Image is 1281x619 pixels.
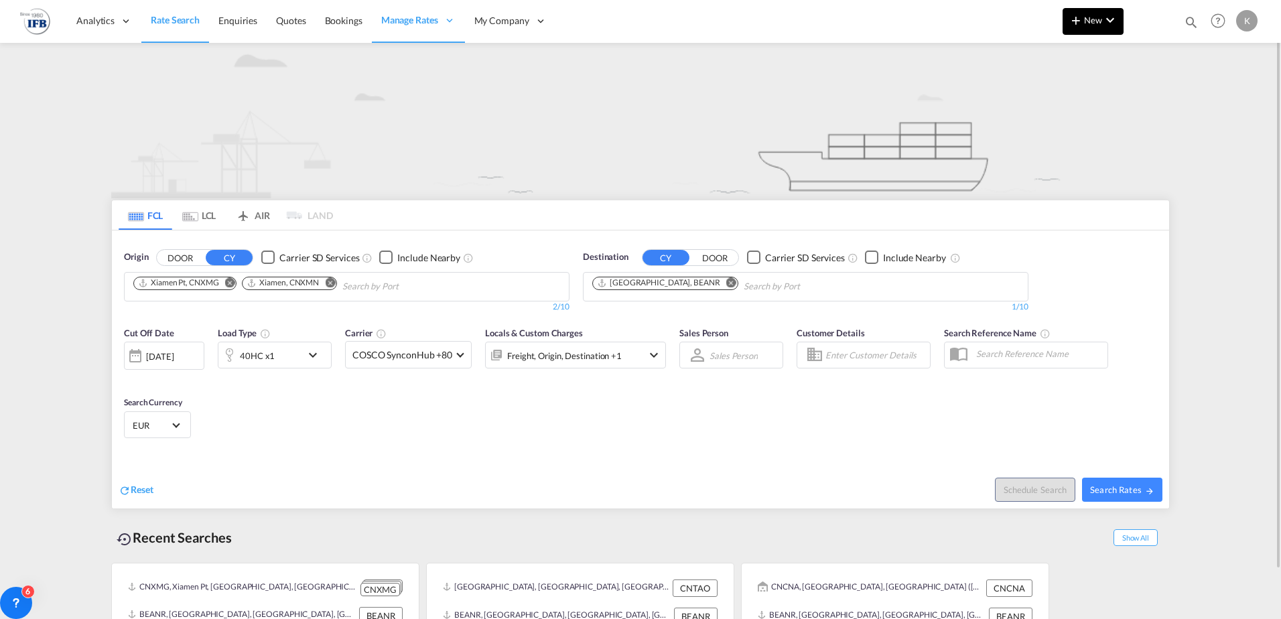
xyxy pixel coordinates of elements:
[463,253,474,263] md-icon: Unchecked: Ignores neighbouring ports when fetching rates.Checked : Includes neighbouring ports w...
[673,579,718,597] div: CNTAO
[124,328,174,338] span: Cut Off Date
[131,273,475,297] md-chips-wrap: Chips container. Use arrow keys to select chips.
[128,579,357,596] div: CNXMG, Xiamen Pt, China, Greater China & Far East Asia, Asia Pacific
[247,277,322,289] div: Press delete to remove this chip.
[352,348,452,362] span: COSCO SynconHub +80
[111,523,237,553] div: Recent Searches
[744,276,871,297] input: Chips input.
[218,15,257,26] span: Enquiries
[131,415,184,435] md-select: Select Currency: € EUREuro
[1082,478,1162,502] button: Search Ratesicon-arrow-right
[261,251,359,265] md-checkbox: Checkbox No Ink
[325,15,362,26] span: Bookings
[1040,328,1051,339] md-icon: Your search will be saved by the below given name
[1236,10,1258,31] div: K
[443,579,669,597] div: CNTAO, Qingdao, China, Greater China & Far East Asia, Asia Pacific
[119,200,333,230] md-pagination-wrapper: Use the left and right arrow keys to navigate between tabs
[124,397,182,407] span: Search Currency
[276,15,306,26] span: Quotes
[848,253,858,263] md-icon: Unchecked: Search for CY (Container Yard) services for all selected carriers.Checked : Search for...
[119,484,131,496] md-icon: icon-refresh
[397,251,460,265] div: Include Nearby
[765,251,845,265] div: Carrier SD Services
[507,346,622,365] div: Freight Origin Destination Factory Stuffing
[342,276,470,297] input: Chips input.
[260,328,271,339] md-icon: icon-information-outline
[112,230,1169,508] div: OriginDOOR CY Checkbox No InkUnchecked: Search for CY (Container Yard) services for all selected ...
[111,43,1170,198] img: new-FCL.png
[883,251,946,265] div: Include Nearby
[747,251,845,265] md-checkbox: Checkbox No Ink
[124,251,148,264] span: Origin
[146,350,174,362] div: [DATE]
[758,579,983,597] div: CNCNA, Changsha, Guangdong (GD), China, Greater China & Far East Asia, Asia Pacific
[1063,8,1124,35] button: icon-plus 400-fgNewicon-chevron-down
[1184,15,1199,29] md-icon: icon-magnify
[646,347,662,363] md-icon: icon-chevron-down
[583,251,628,264] span: Destination
[485,342,666,368] div: Freight Origin Destination Factory Stuffingicon-chevron-down
[279,251,359,265] div: Carrier SD Services
[1068,12,1084,28] md-icon: icon-plus 400-fg
[20,6,50,36] img: b4b53bb0256b11ee9ca18b7abc72fd7f.png
[986,579,1032,597] div: CNCNA
[376,328,387,339] md-icon: The selected Trucker/Carrierwill be displayed in the rate results If the rates are from another f...
[119,483,153,498] div: icon-refreshReset
[597,277,723,289] div: Press delete to remove this chip.
[865,251,946,265] md-checkbox: Checkbox No Ink
[1114,529,1158,546] span: Show All
[643,250,689,265] button: CY
[235,208,251,218] md-icon: icon-airplane
[1090,484,1154,495] span: Search Rates
[1145,486,1154,496] md-icon: icon-arrow-right
[316,277,336,291] button: Remove
[216,277,236,291] button: Remove
[995,478,1075,502] button: Note: By default Schedule search will only considerorigin ports, destination ports and cut off da...
[240,346,275,365] div: 40HC x1
[119,200,172,230] md-tab-item: FCL
[485,328,583,338] span: Locals & Custom Charges
[597,277,720,289] div: Antwerp, BEANR
[708,346,759,365] md-select: Sales Person
[1184,15,1199,35] div: icon-magnify
[124,301,569,313] div: 2/10
[362,253,373,263] md-icon: Unchecked: Search for CY (Container Yard) services for all selected carriers.Checked : Search for...
[172,200,226,230] md-tab-item: LCL
[825,345,926,365] input: Enter Customer Details
[944,328,1051,338] span: Search Reference Name
[360,583,400,597] div: CNXMG
[124,342,204,370] div: [DATE]
[124,368,134,387] md-datepicker: Select
[679,328,728,338] span: Sales Person
[247,277,319,289] div: Xiamen, CNXMN
[691,250,738,265] button: DOOR
[1102,12,1118,28] md-icon: icon-chevron-down
[76,14,115,27] span: Analytics
[218,328,271,338] span: Load Type
[305,347,328,363] md-icon: icon-chevron-down
[138,277,218,289] div: Xiamen Pt, CNXMG
[379,251,460,265] md-checkbox: Checkbox No Ink
[131,484,153,495] span: Reset
[1207,9,1229,32] span: Help
[1068,15,1118,25] span: New
[117,531,133,547] md-icon: icon-backup-restore
[797,328,864,338] span: Customer Details
[133,419,170,431] span: EUR
[1207,9,1236,33] div: Help
[381,13,438,27] span: Manage Rates
[138,277,221,289] div: Press delete to remove this chip.
[345,328,387,338] span: Carrier
[718,277,738,291] button: Remove
[206,250,253,265] button: CY
[474,14,529,27] span: My Company
[590,273,876,297] md-chips-wrap: Chips container. Use arrow keys to select chips.
[151,14,200,25] span: Rate Search
[157,250,204,265] button: DOOR
[969,344,1107,364] input: Search Reference Name
[218,342,332,368] div: 40HC x1icon-chevron-down
[583,301,1028,313] div: 1/10
[950,253,961,263] md-icon: Unchecked: Ignores neighbouring ports when fetching rates.Checked : Includes neighbouring ports w...
[226,200,279,230] md-tab-item: AIR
